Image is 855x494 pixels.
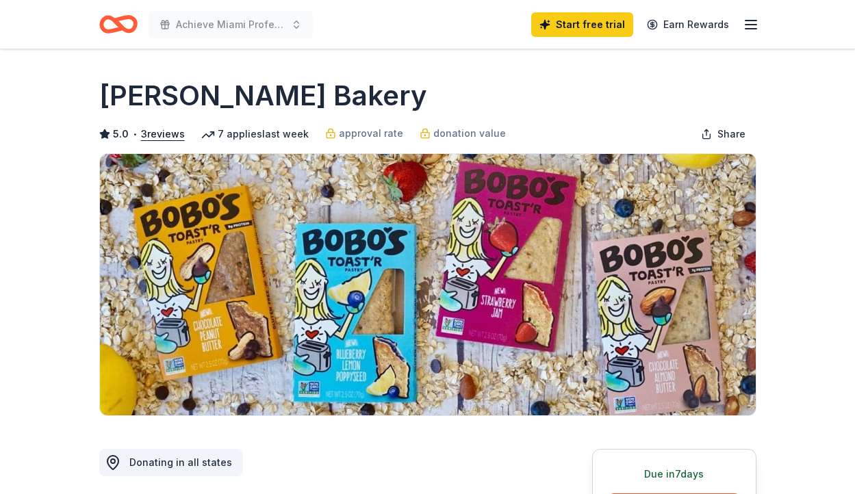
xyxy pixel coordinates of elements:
img: Image for Bobo's Bakery [100,154,756,415]
div: 7 applies last week [201,126,309,142]
div: Due in 7 days [609,466,739,482]
span: Donating in all states [129,456,232,468]
span: approval rate [339,125,403,142]
span: • [132,129,137,140]
span: 5.0 [113,126,129,142]
button: Share [690,120,756,148]
button: Achieve Miami Professional Development Session [149,11,313,38]
a: approval rate [325,125,403,142]
a: Start free trial [531,12,633,37]
a: donation value [420,125,506,142]
button: 3reviews [141,126,185,142]
span: donation value [433,125,506,142]
span: Share [717,126,745,142]
h1: [PERSON_NAME] Bakery [99,77,427,115]
a: Home [99,8,138,40]
span: Achieve Miami Professional Development Session [176,16,285,33]
a: Earn Rewards [639,12,737,37]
